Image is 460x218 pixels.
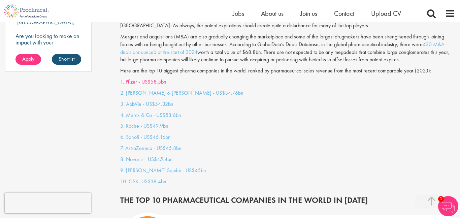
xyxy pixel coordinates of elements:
[120,156,173,163] a: 8. Novartis - US$45.4bn
[120,133,171,141] a: 6. Sanofi - US$46.16bn
[15,18,74,32] p: [GEOGRAPHIC_DATA], [GEOGRAPHIC_DATA]
[120,167,206,174] a: 9. [PERSON_NAME] Squibb - US$45bn
[52,54,81,65] a: Shortlist
[120,196,455,205] h2: THE TOP 10 PHARMACEUTICAL COMPANIES IN THE WORLD IN [DATE]
[261,9,284,18] a: About us
[120,100,173,107] a: 3. AbbVie - US$54.32bn
[5,193,91,213] iframe: reCAPTCHA
[300,9,317,18] a: Join us
[15,54,41,65] a: Apply
[15,33,81,52] p: Are you looking to make an impact with your innovation?
[371,9,401,18] a: Upload CV
[120,33,455,64] p: Mergers and acquisitions (M&A) are also gradually changing the marketplace and some of the larges...
[120,67,455,75] p: Here are the top 10 biggest pharma companies in the world, ranked by pharmaceutical sales revenue...
[120,122,168,129] a: 5. Roche - US$49.9bn
[22,55,34,62] span: Apply
[120,89,243,96] a: 2. [PERSON_NAME] & [PERSON_NAME] - US$54.76bn
[120,112,181,119] a: 4. Merck & Co - US$53.6bn
[233,9,244,18] a: Jobs
[120,145,182,152] a: 7. AstraZeneca - US$45.8bn
[120,178,166,185] a: 10. GSK- US$38.4bn
[120,78,166,85] a: 1. Pfizer - US$58.5bn
[438,196,458,216] img: Chatbot
[334,9,354,18] a: Contact
[438,196,444,202] span: 1
[120,41,445,56] a: 430 M&A deals announced at the start of 2024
